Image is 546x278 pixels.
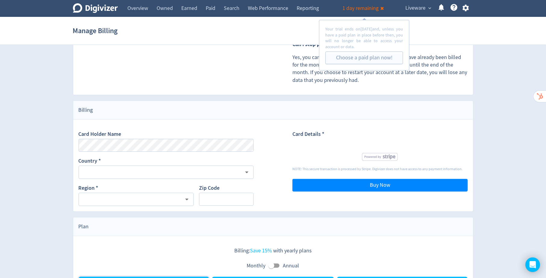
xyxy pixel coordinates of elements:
[427,5,432,11] span: expand_more
[79,184,98,193] label: Region *
[403,3,433,13] button: Liveware
[292,54,467,84] p: Yes, you can stop your account at any time. If you have already been billed for the month, you wi...
[405,3,426,13] span: Liveware
[526,258,540,272] div: Open Intercom Messenger
[325,26,403,50] p: Your trial ends on [DATE] and, unless you have a paid plan in place before then, you will no long...
[182,195,192,204] button: Open
[73,217,473,236] div: Plan
[343,5,379,12] span: 1 day remaining
[73,21,118,40] h1: Manage Billing
[370,183,390,188] span: Buy Now
[336,54,392,61] a: Choose a paid plan now!
[79,157,101,166] label: Country *
[325,52,403,64] button: Choose a paid plan now!
[79,247,468,255] p: Billing: with yearly plans
[292,179,467,192] button: Buy Now
[250,247,272,254] span: Save 15%
[79,130,121,139] label: Card Holder Name
[242,167,251,177] button: Open
[292,167,467,172] p: NOTE: This secure transaction is processed by Stripe. Digivizer does not have access to any payme...
[292,130,324,139] label: Card Details *
[79,260,468,271] div: Monthly Annual
[292,138,467,143] iframe: Secure payment input frame
[73,101,473,120] div: Billing
[199,184,220,193] label: Zip Code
